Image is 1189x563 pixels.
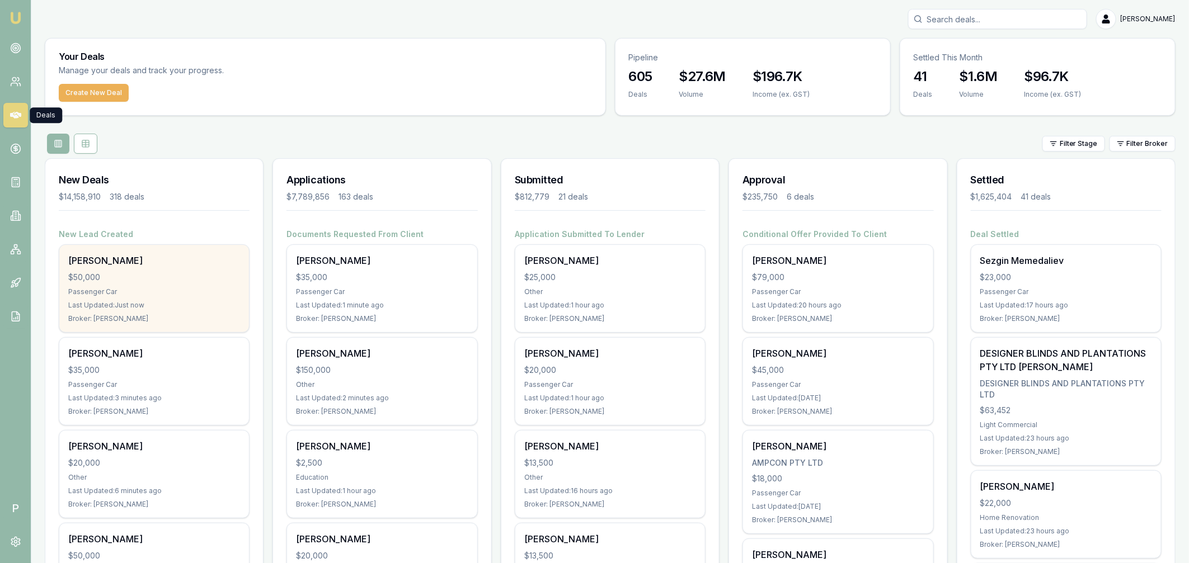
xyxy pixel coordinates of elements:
[296,473,468,482] div: Education
[515,172,706,188] h3: Submitted
[524,365,696,376] div: $20,000
[515,191,549,202] div: $812,779
[980,405,1152,416] div: $63,452
[742,172,933,188] h3: Approval
[980,447,1152,456] div: Broker: [PERSON_NAME]
[68,380,240,389] div: Passenger Car
[524,314,696,323] div: Broker: [PERSON_NAME]
[286,191,330,202] div: $7,789,856
[752,314,924,323] div: Broker: [PERSON_NAME]
[980,480,1152,493] div: [PERSON_NAME]
[59,172,250,188] h3: New Deals
[524,486,696,495] div: Last Updated: 16 hours ago
[752,548,924,561] div: [PERSON_NAME]
[558,191,588,202] div: 21 deals
[524,380,696,389] div: Passenger Car
[1121,15,1176,23] span: [PERSON_NAME]
[753,90,810,99] div: Income (ex. GST)
[1127,139,1168,148] span: Filter Broker
[960,90,998,99] div: Volume
[752,489,924,498] div: Passenger Car
[524,550,696,561] div: $13,500
[787,191,814,202] div: 6 deals
[524,473,696,482] div: Other
[296,365,468,376] div: $150,000
[68,347,240,360] div: [PERSON_NAME]
[524,272,696,283] div: $25,000
[753,68,810,86] h3: $196.7K
[679,68,726,86] h3: $27.6M
[752,287,924,296] div: Passenger Car
[296,347,468,360] div: [PERSON_NAME]
[752,254,924,267] div: [PERSON_NAME]
[742,191,778,202] div: $235,750
[1021,191,1051,202] div: 41 deals
[971,191,1012,202] div: $1,625,404
[1024,90,1082,99] div: Income (ex. GST)
[524,532,696,546] div: [PERSON_NAME]
[1060,139,1098,148] span: Filter Stage
[980,254,1152,267] div: Sezgin Memedaliev
[59,84,129,102] button: Create New Deal
[296,439,468,453] div: [PERSON_NAME]
[752,439,924,453] div: [PERSON_NAME]
[980,420,1152,429] div: Light Commercial
[1042,136,1105,152] button: Filter Stage
[68,272,240,283] div: $50,000
[524,347,696,360] div: [PERSON_NAME]
[752,272,924,283] div: $79,000
[980,378,1152,400] div: DESIGNER BLINDS AND PLANTATIONS PTY LTD
[296,457,468,469] div: $2,500
[980,301,1152,310] div: Last Updated: 17 hours ago
[68,287,240,296] div: Passenger Car
[752,502,924,511] div: Last Updated: [DATE]
[524,500,696,509] div: Broker: [PERSON_NAME]
[752,394,924,403] div: Last Updated: [DATE]
[59,64,345,77] p: Manage your deals and track your progress.
[68,473,240,482] div: Other
[980,314,1152,323] div: Broker: [PERSON_NAME]
[68,365,240,376] div: $35,000
[1110,136,1176,152] button: Filter Broker
[296,254,468,267] div: [PERSON_NAME]
[59,52,592,61] h3: Your Deals
[296,500,468,509] div: Broker: [PERSON_NAME]
[296,394,468,403] div: Last Updated: 2 minutes ago
[524,301,696,310] div: Last Updated: 1 hour ago
[59,191,101,202] div: $14,158,910
[524,407,696,416] div: Broker: [PERSON_NAME]
[286,229,477,240] h4: Documents Requested From Client
[68,407,240,416] div: Broker: [PERSON_NAME]
[980,287,1152,296] div: Passenger Car
[59,229,250,240] h4: New Lead Created
[524,394,696,403] div: Last Updated: 1 hour ago
[971,172,1162,188] h3: Settled
[980,434,1152,443] div: Last Updated: 23 hours ago
[752,347,924,360] div: [PERSON_NAME]
[110,191,144,202] div: 318 deals
[752,515,924,524] div: Broker: [PERSON_NAME]
[68,314,240,323] div: Broker: [PERSON_NAME]
[3,496,28,521] span: P
[752,301,924,310] div: Last Updated: 20 hours ago
[30,107,62,123] div: Deals
[296,380,468,389] div: Other
[914,52,1162,63] p: Settled This Month
[629,68,652,86] h3: 605
[524,287,696,296] div: Other
[524,439,696,453] div: [PERSON_NAME]
[296,314,468,323] div: Broker: [PERSON_NAME]
[68,500,240,509] div: Broker: [PERSON_NAME]
[68,394,240,403] div: Last Updated: 3 minutes ago
[980,272,1152,283] div: $23,000
[629,90,652,99] div: Deals
[752,380,924,389] div: Passenger Car
[296,550,468,561] div: $20,000
[296,407,468,416] div: Broker: [PERSON_NAME]
[296,287,468,296] div: Passenger Car
[515,229,706,240] h4: Application Submitted To Lender
[752,473,924,484] div: $18,000
[296,486,468,495] div: Last Updated: 1 hour ago
[914,90,933,99] div: Deals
